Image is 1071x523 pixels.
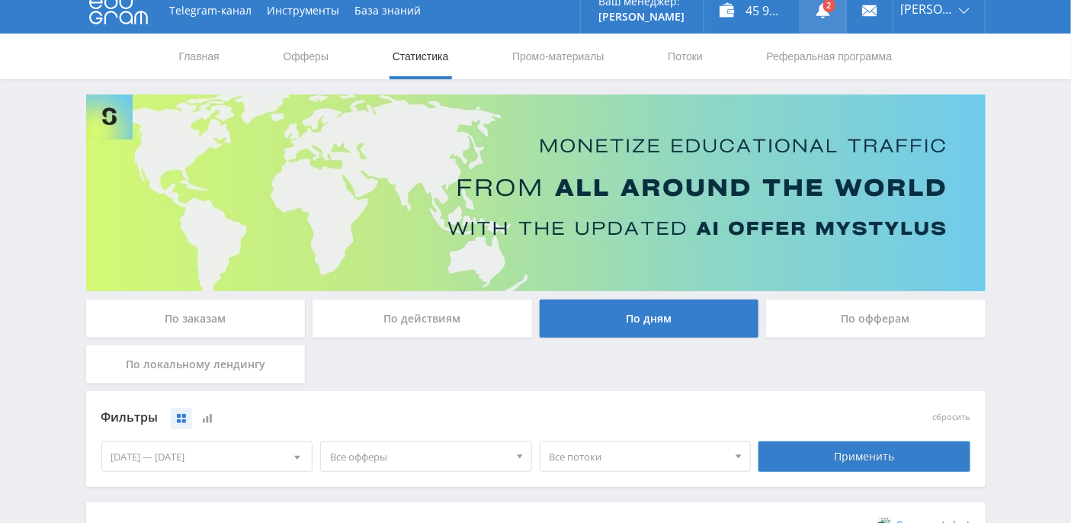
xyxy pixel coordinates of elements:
div: По дням [540,300,759,338]
a: Реферальная программа [765,34,894,79]
div: По локальному лендингу [86,345,306,383]
a: Потоки [666,34,704,79]
span: Все офферы [330,442,508,471]
div: По офферам [766,300,986,338]
span: [PERSON_NAME] [901,3,954,15]
a: Статистика [391,34,451,79]
p: [PERSON_NAME] [599,11,685,23]
div: Фильтры [101,406,752,429]
a: Промо-материалы [511,34,605,79]
div: По заказам [86,300,306,338]
span: Все потоки [550,442,728,471]
button: сбросить [933,412,970,422]
a: Главная [178,34,221,79]
img: Banner [86,95,986,291]
a: Офферы [282,34,331,79]
div: Применить [758,441,970,472]
div: [DATE] — [DATE] [102,442,313,471]
div: По действиям [313,300,532,338]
